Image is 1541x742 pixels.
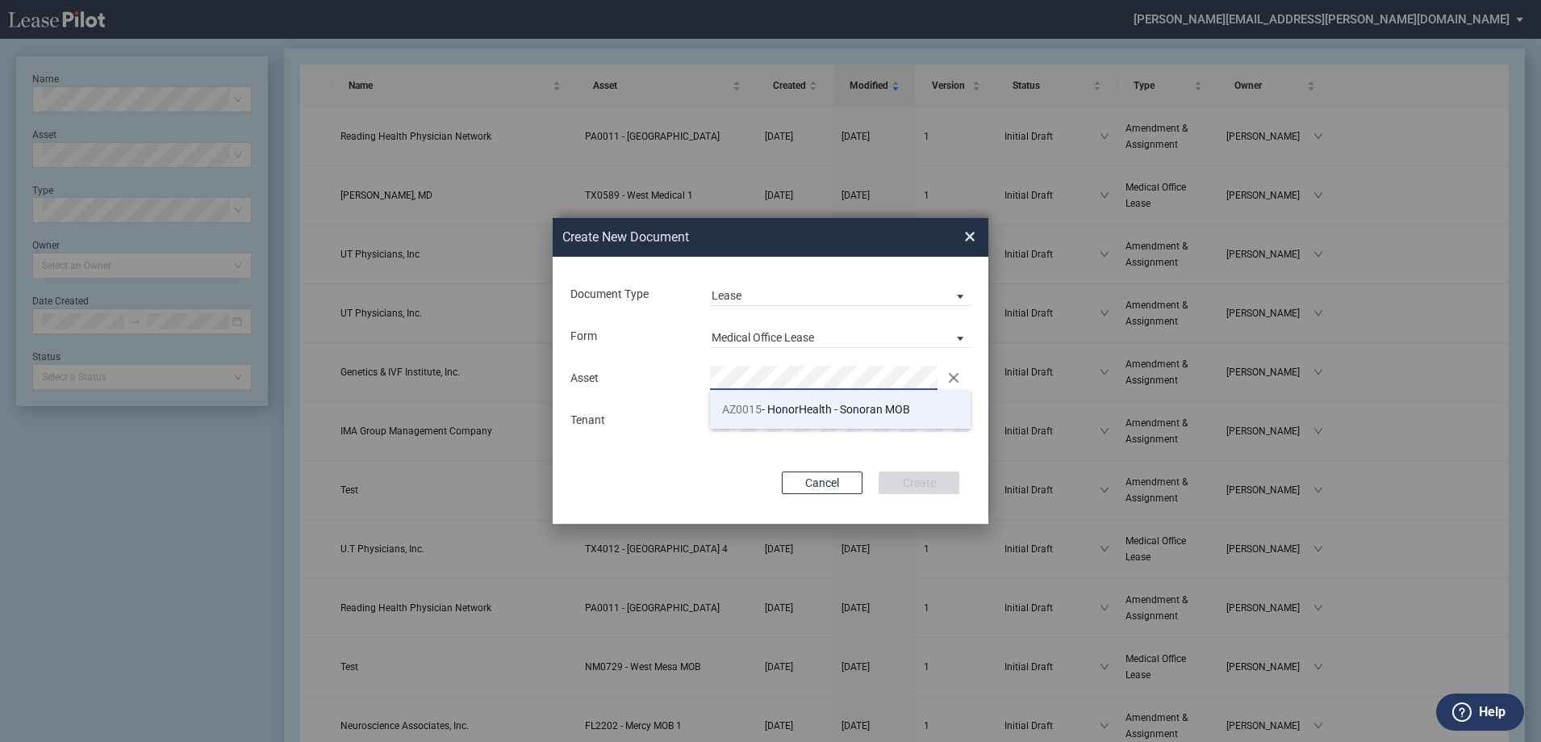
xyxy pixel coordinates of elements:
[710,282,971,306] md-select: Document Type: Lease
[879,472,959,494] button: Create
[710,324,971,348] md-select: Lease Form: Medical Office Lease
[964,224,975,249] span: ×
[561,329,700,345] div: Form
[561,413,700,429] div: Tenant
[561,287,700,303] div: Document Type
[782,472,862,494] button: Cancel
[553,218,988,525] md-dialog: Create New ...
[710,390,971,429] li: AZ0015- HonorHealth - Sonoran MOB
[1479,702,1506,723] label: Help
[561,371,700,387] div: Asset
[562,228,906,246] h2: Create New Document
[712,289,741,302] div: Lease
[712,331,814,344] div: Medical Office Lease
[722,403,762,416] span: AZ0015
[722,403,910,416] span: - HonorHealth - Sonoran MOB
